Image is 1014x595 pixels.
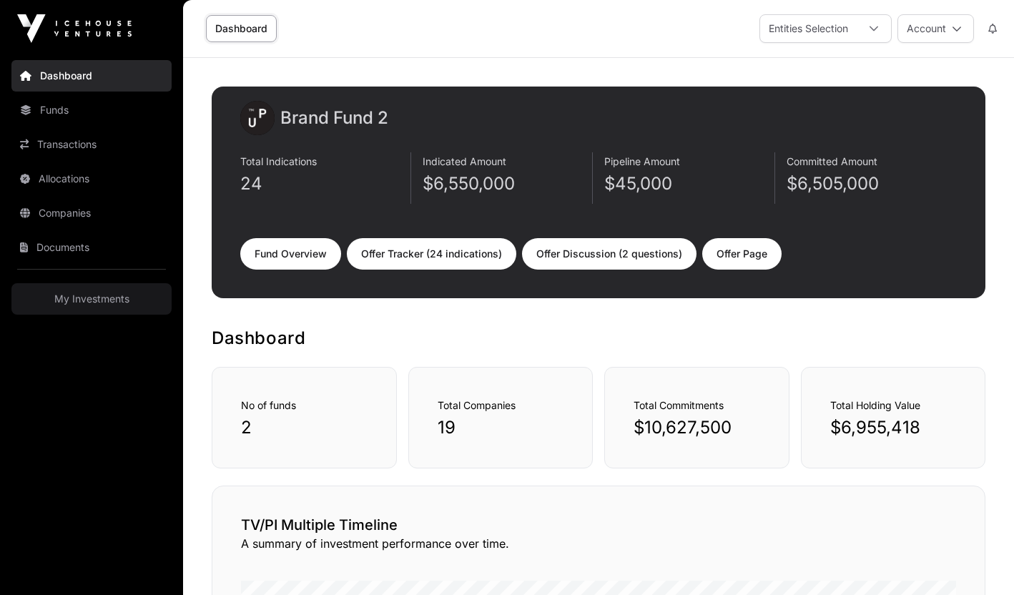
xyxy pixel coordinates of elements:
[830,399,920,411] span: Total Holding Value
[11,197,172,229] a: Companies
[423,172,593,195] p: $6,550,000
[11,283,172,315] a: My Investments
[423,155,506,167] span: Indicated Amount
[634,416,760,439] p: $10,627,500
[241,535,956,552] p: A summary of investment performance over time.
[702,238,782,270] a: Offer Page
[347,238,516,270] a: Offer Tracker (24 indications)
[240,155,317,167] span: Total Indications
[17,14,132,43] img: Icehouse Ventures Logo
[241,399,296,411] span: No of funds
[942,526,1014,595] iframe: Chat Widget
[438,399,516,411] span: Total Companies
[240,172,410,195] p: 24
[206,15,277,42] a: Dashboard
[11,60,172,92] a: Dashboard
[280,107,388,129] h2: Brand Fund 2
[11,232,172,263] a: Documents
[760,15,857,42] div: Entities Selection
[438,416,564,439] p: 19
[787,155,877,167] span: Committed Amount
[11,129,172,160] a: Transactions
[240,238,341,270] a: Fund Overview
[212,327,985,350] h1: Dashboard
[241,515,956,535] h2: TV/PI Multiple Timeline
[522,238,696,270] a: Offer Discussion (2 questions)
[634,399,724,411] span: Total Commitments
[11,94,172,126] a: Funds
[787,172,958,195] p: $6,505,000
[830,416,957,439] p: $6,955,418
[241,416,368,439] p: 2
[604,155,680,167] span: Pipeline Amount
[240,101,275,135] img: images.png
[604,172,774,195] p: $45,000
[11,163,172,195] a: Allocations
[897,14,974,43] button: Account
